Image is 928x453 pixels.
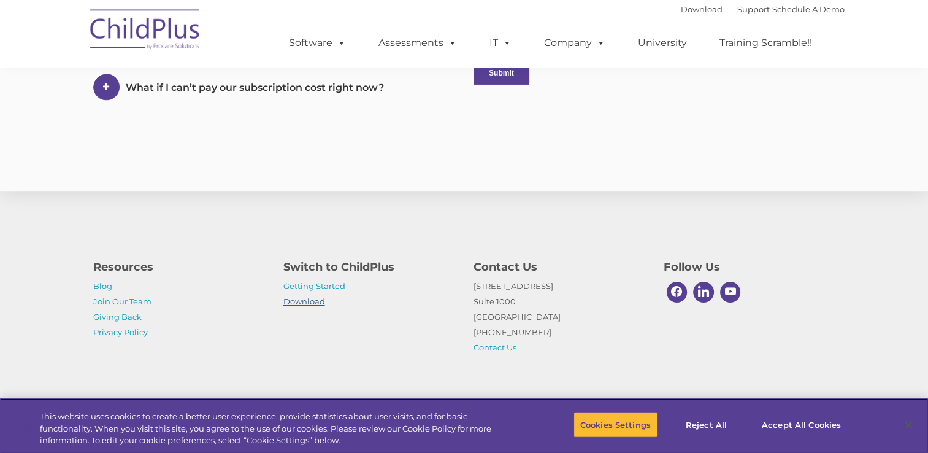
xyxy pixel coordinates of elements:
a: Linkedin [690,279,717,306]
a: Privacy Policy [93,327,148,337]
a: University [626,31,699,55]
a: Training Scramble!! [707,31,824,55]
a: Join Our Team [93,296,151,306]
a: Schedule A Demo [772,4,845,14]
a: Software [277,31,358,55]
button: Accept All Cookies [755,412,848,438]
a: Support [737,4,770,14]
a: IT [477,31,524,55]
div: This website uses cookies to create a better user experience, provide statistics about user visit... [40,411,510,447]
a: Giving Back [93,312,142,322]
span: Phone number [181,131,233,141]
h4: Follow Us [664,258,835,276]
button: Cookies Settings [573,412,658,438]
a: Download [283,296,325,306]
p: [STREET_ADDRESS] Suite 1000 [GEOGRAPHIC_DATA] [PHONE_NUMBER] [474,279,645,355]
a: Assessments [366,31,469,55]
a: Contact Us [474,343,516,352]
a: Download [681,4,723,14]
button: Close [895,411,922,438]
a: Blog [93,281,112,291]
a: Getting Started [283,281,345,291]
span: Last name [181,81,218,90]
img: ChildPlus by Procare Solutions [84,1,207,62]
h4: Resources [93,258,265,276]
h4: Contact Us [474,258,645,276]
a: Youtube [717,279,744,306]
font: | [681,4,845,14]
span: What if I can’t pay our subscription cost right now? [126,82,384,93]
a: Company [532,31,618,55]
button: Reject All [668,412,745,438]
h4: Switch to ChildPlus [283,258,455,276]
a: Facebook [664,279,691,306]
